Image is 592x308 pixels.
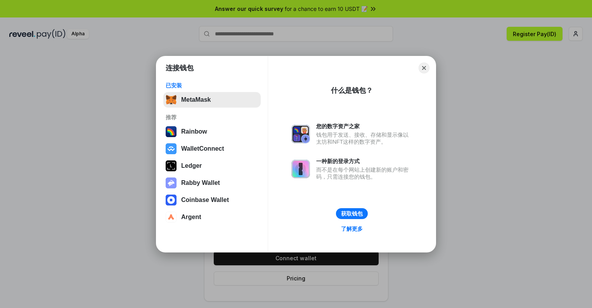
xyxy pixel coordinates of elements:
img: svg+xml,%3Csvg%20width%3D%22120%22%20height%3D%22120%22%20viewBox%3D%220%200%20120%20120%22%20fil... [166,126,177,137]
button: Coinbase Wallet [163,192,261,208]
img: svg+xml,%3Csvg%20width%3D%2228%22%20height%3D%2228%22%20viewBox%3D%220%200%2028%2028%22%20fill%3D... [166,195,177,205]
button: Argent [163,209,261,225]
div: 获取钱包 [341,210,363,217]
a: 了解更多 [336,224,367,234]
button: Close [419,63,429,73]
button: 获取钱包 [336,208,368,219]
div: Rainbow [181,128,207,135]
button: MetaMask [163,92,261,108]
div: WalletConnect [181,145,224,152]
img: svg+xml,%3Csvg%20xmlns%3D%22http%3A%2F%2Fwww.w3.org%2F2000%2Fsvg%22%20fill%3D%22none%22%20viewBox... [291,160,310,178]
div: MetaMask [181,96,211,103]
img: svg+xml,%3Csvg%20xmlns%3D%22http%3A%2F%2Fwww.w3.org%2F2000%2Fsvg%22%20fill%3D%22none%22%20viewBox... [166,177,177,188]
div: Coinbase Wallet [181,197,229,204]
div: 钱包用于发送、接收、存储和显示像以太坊和NFT这样的数字资产。 [316,131,412,145]
img: svg+xml,%3Csvg%20width%3D%2228%22%20height%3D%2228%22%20viewBox%3D%220%200%2028%2028%22%20fill%3D... [166,143,177,154]
img: svg+xml,%3Csvg%20fill%3D%22none%22%20height%3D%2233%22%20viewBox%3D%220%200%2035%2033%22%20width%... [166,94,177,105]
div: 推荐 [166,114,258,121]
button: Ledger [163,158,261,174]
div: Argent [181,214,201,221]
div: 什么是钱包？ [331,86,373,95]
button: WalletConnect [163,141,261,157]
div: 一种新的登录方式 [316,158,412,165]
div: Ledger [181,162,202,169]
img: svg+xml,%3Csvg%20xmlns%3D%22http%3A%2F%2Fwww.w3.org%2F2000%2Fsvg%22%20width%3D%2228%22%20height%3... [166,160,177,171]
div: 而不是在每个网站上创建新的账户和密码，只需连接您的钱包。 [316,166,412,180]
div: 了解更多 [341,225,363,232]
div: Rabby Wallet [181,179,220,186]
h1: 连接钱包 [166,63,194,73]
button: Rainbow [163,124,261,139]
img: svg+xml,%3Csvg%20width%3D%2228%22%20height%3D%2228%22%20viewBox%3D%220%200%2028%2028%22%20fill%3D... [166,212,177,223]
img: svg+xml,%3Csvg%20xmlns%3D%22http%3A%2F%2Fwww.w3.org%2F2000%2Fsvg%22%20fill%3D%22none%22%20viewBox... [291,125,310,143]
div: 已安装 [166,82,258,89]
div: 您的数字资产之家 [316,123,412,130]
button: Rabby Wallet [163,175,261,191]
